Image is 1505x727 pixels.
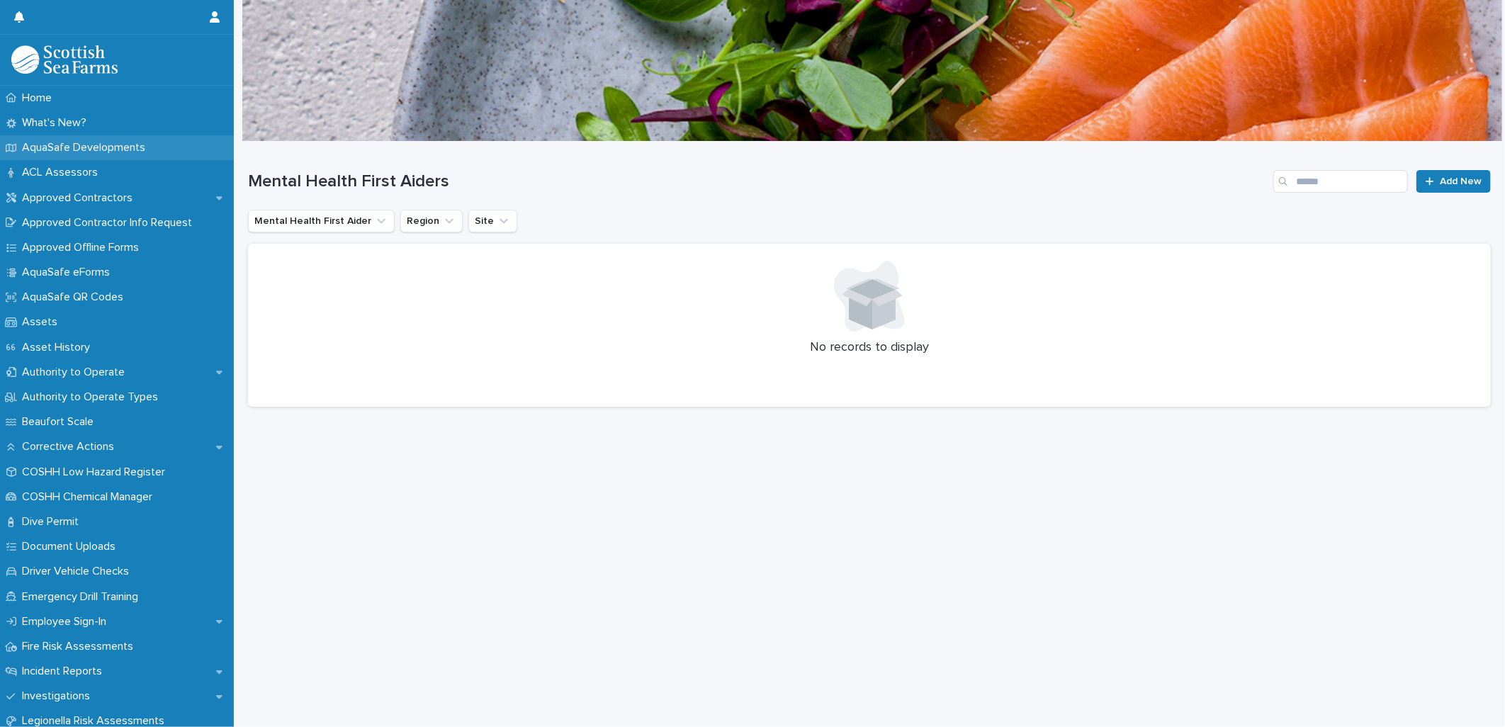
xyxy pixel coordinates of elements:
[16,615,118,629] p: Employee Sign-In
[248,171,1268,192] h1: Mental Health First Aiders
[1440,176,1482,186] span: Add New
[16,91,63,105] p: Home
[16,291,135,304] p: AquaSafe QR Codes
[16,640,145,653] p: Fire Risk Assessments
[16,390,169,404] p: Authority to Operate Types
[1273,170,1408,193] input: Search
[16,315,69,329] p: Assets
[16,266,121,279] p: AquaSafe eForms
[16,540,127,553] p: Document Uploads
[16,216,203,230] p: Approved Contractor Info Request
[16,565,140,578] p: Driver Vehicle Checks
[16,490,164,504] p: COSHH Chemical Manager
[11,45,118,74] img: bPIBxiqnSb2ggTQWdOVV
[16,515,90,529] p: Dive Permit
[468,210,517,232] button: Site
[16,415,105,429] p: Beaufort Scale
[16,191,144,205] p: Approved Contractors
[16,665,113,678] p: Incident Reports
[16,341,101,354] p: Asset History
[248,210,395,232] button: Mental Health First Aider
[16,466,176,479] p: COSHH Low Hazard Register
[16,141,157,154] p: AquaSafe Developments
[16,689,101,703] p: Investigations
[400,210,463,232] button: Region
[16,590,150,604] p: Emergency Drill Training
[16,440,125,453] p: Corrective Actions
[16,166,109,179] p: ACL Assessors
[16,116,98,130] p: What's New?
[16,241,150,254] p: Approved Offline Forms
[16,366,136,379] p: Authority to Operate
[1416,170,1491,193] a: Add New
[265,340,1474,356] p: No records to display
